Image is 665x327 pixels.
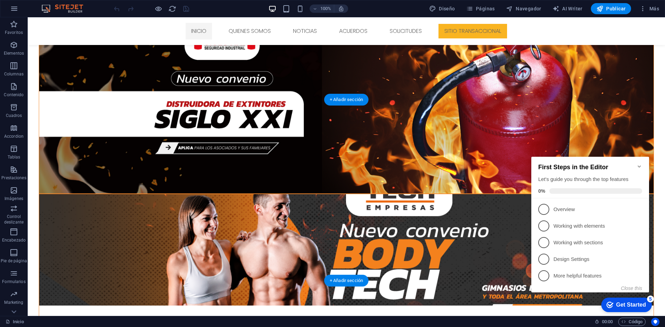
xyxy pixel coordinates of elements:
div: Get Started 5 items remaining, 0% complete [73,151,123,165]
div: + Añadir sección [324,275,369,287]
p: Accordion [4,134,24,139]
i: Al redimensionar, ajustar el nivel de zoom automáticamente para ajustarse al dispositivo elegido. [338,6,344,12]
button: Páginas [463,3,498,14]
div: Let's guide you through the top features [10,29,114,36]
span: AI Writer [552,5,583,12]
p: Working with elements [25,76,108,83]
p: More helpful features [25,126,108,133]
button: Publicar [591,3,631,14]
button: reload [168,4,176,13]
span: 0% [10,42,21,47]
button: AI Writer [550,3,585,14]
h6: 100% [320,4,331,13]
h2: First Steps in the Editor [10,17,114,24]
span: Páginas [466,5,495,12]
button: Diseño [426,3,458,14]
li: Overview [3,54,121,71]
div: 5 [118,149,125,156]
span: : [607,319,608,324]
p: Working with sections [25,92,108,100]
button: Close this [92,139,114,144]
div: + Añadir sección [324,94,369,106]
p: Prestaciones [1,175,26,181]
span: Publicar [596,5,626,12]
button: Más [637,3,662,14]
p: Encabezado [2,237,26,243]
div: Get Started [88,155,117,161]
p: Imágenes [5,196,23,201]
span: Más [639,5,659,12]
p: Formularios [2,279,25,284]
span: Diseño [429,5,455,12]
li: Working with elements [3,71,121,88]
p: Pie de página [1,258,27,264]
li: Working with sections [3,88,121,104]
li: More helpful features [3,121,121,137]
p: Contenido [4,92,24,98]
img: Editor Logo [40,4,92,13]
p: Marketing [4,300,23,305]
p: Overview [25,59,108,66]
button: Código [618,318,646,326]
button: Navegador [503,3,544,14]
p: Favoritos [5,30,23,35]
h6: Tiempo de la sesión [595,318,613,326]
span: Código [621,318,642,326]
button: 100% [310,4,334,13]
div: Minimize checklist [108,17,114,22]
p: Columnas [4,71,24,77]
p: Elementos [4,51,24,56]
p: Tablas [8,154,20,160]
button: Haz clic para salir del modo de previsualización y seguir editando [154,4,162,13]
li: Design Settings [3,104,121,121]
span: Navegador [506,5,541,12]
a: Haz clic para cancelar la selección y doble clic para abrir páginas [6,318,24,326]
span: 00 00 [602,318,613,326]
p: Cuadros [6,113,22,118]
p: Design Settings [25,109,108,116]
button: Usercentrics [651,318,659,326]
